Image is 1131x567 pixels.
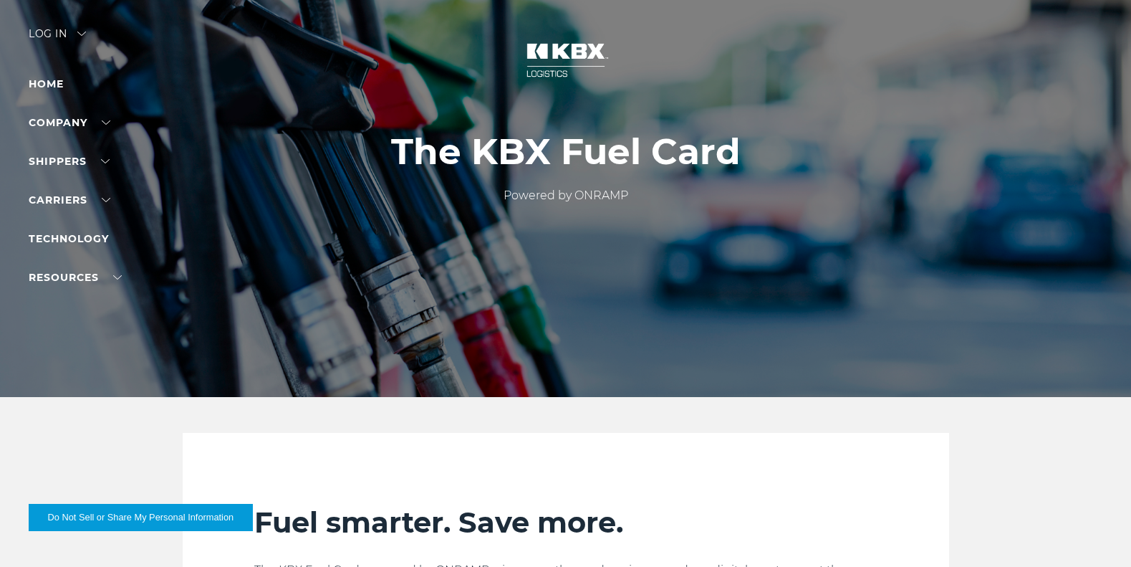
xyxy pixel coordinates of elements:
[29,29,86,49] div: Log in
[391,187,741,204] p: Powered by ONRAMP
[77,32,86,36] img: arrow
[29,271,122,284] a: RESOURCES
[29,116,110,129] a: Company
[512,29,620,92] img: kbx logo
[29,194,110,206] a: Carriers
[29,155,110,168] a: SHIPPERS
[391,131,741,173] h1: The KBX Fuel Card
[29,504,253,531] button: Do Not Sell or Share My Personal Information
[254,505,877,540] h2: Fuel smarter. Save more.
[29,77,64,90] a: Home
[29,232,109,245] a: Technology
